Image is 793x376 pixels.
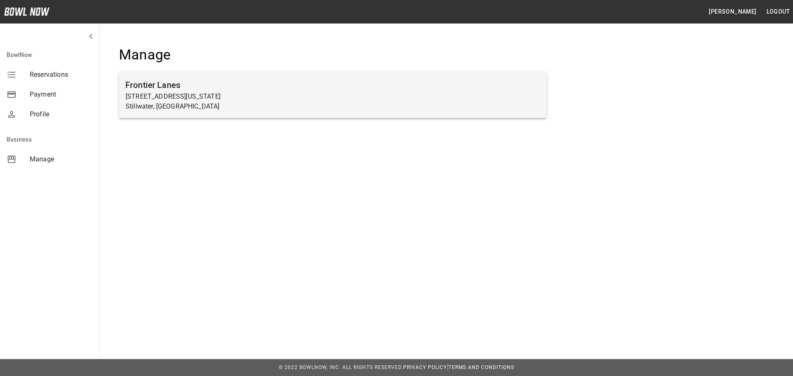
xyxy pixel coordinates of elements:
a: Terms and Conditions [449,364,514,370]
span: © 2022 BowlNow, Inc. All Rights Reserved. [279,364,403,370]
a: Privacy Policy [403,364,447,370]
p: [STREET_ADDRESS][US_STATE] [126,92,540,102]
p: Stillwater, [GEOGRAPHIC_DATA] [126,102,540,111]
span: Manage [30,154,93,164]
button: [PERSON_NAME] [705,4,760,19]
span: Reservations [30,70,93,80]
h4: Manage [119,46,546,64]
span: Payment [30,90,93,99]
h6: Frontier Lanes [126,78,540,92]
button: Logout [763,4,793,19]
span: Profile [30,109,93,119]
img: logo [4,7,50,16]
